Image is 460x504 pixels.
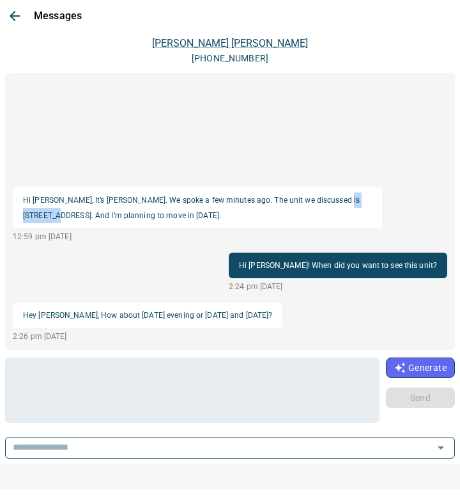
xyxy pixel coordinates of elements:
p: 12:59 pm [DATE] [13,231,382,242]
a: [PERSON_NAME] [PERSON_NAME] [152,37,308,49]
p: 2:26 pm [DATE] [13,331,282,342]
p: Hi [PERSON_NAME]! When did you want to see this unit? [239,258,437,273]
p: Hey [PERSON_NAME], How about [DATE] evening or [DATE] and [DATE]? [23,308,272,323]
p: Messages [34,8,82,24]
button: Generate [386,358,455,378]
p: [PHONE_NUMBER] [192,52,268,65]
p: Hi [PERSON_NAME], It’s [PERSON_NAME]. We spoke a few minutes ago. The unit we discussed is [STREE... [23,193,372,223]
button: Open [432,439,450,457]
p: 2:24 pm [DATE] [229,281,447,292]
